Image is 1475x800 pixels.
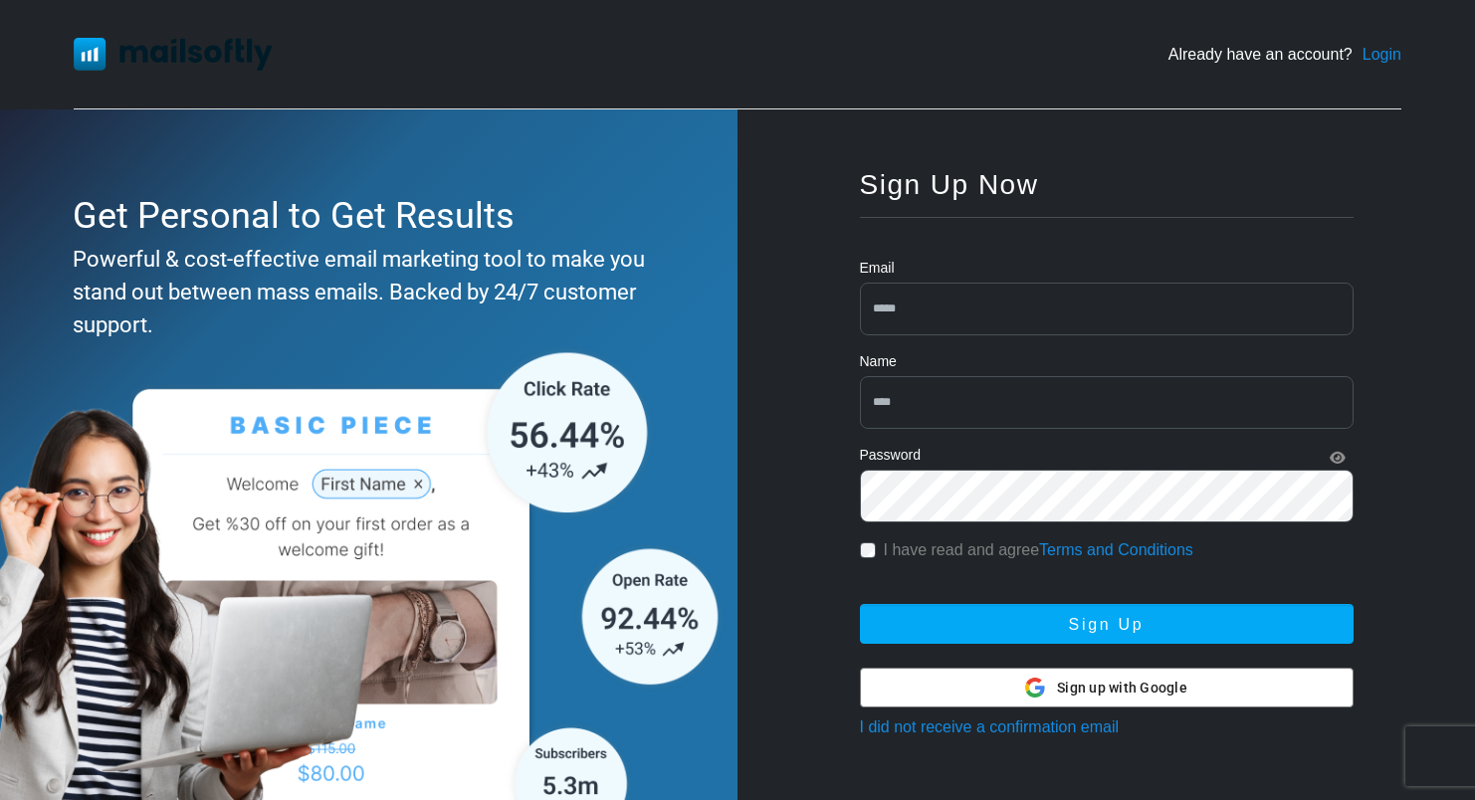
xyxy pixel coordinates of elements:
label: Name [860,351,897,372]
div: Powerful & cost-effective email marketing tool to make you stand out between mass emails. Backed ... [73,243,655,341]
button: Sign up with Google [860,668,1354,707]
a: Terms and Conditions [1039,541,1193,558]
label: I have read and agree [884,538,1193,562]
a: Login [1363,43,1401,67]
label: Password [860,445,921,466]
div: Already have an account? [1168,43,1401,67]
label: Email [860,258,895,279]
span: Sign Up Now [860,169,1039,200]
button: Sign Up [860,604,1354,644]
img: Mailsoftly [74,38,273,70]
span: Sign up with Google [1057,678,1187,699]
a: I did not receive a confirmation email [860,718,1120,735]
i: Show Password [1330,451,1346,465]
div: Get Personal to Get Results [73,189,655,243]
